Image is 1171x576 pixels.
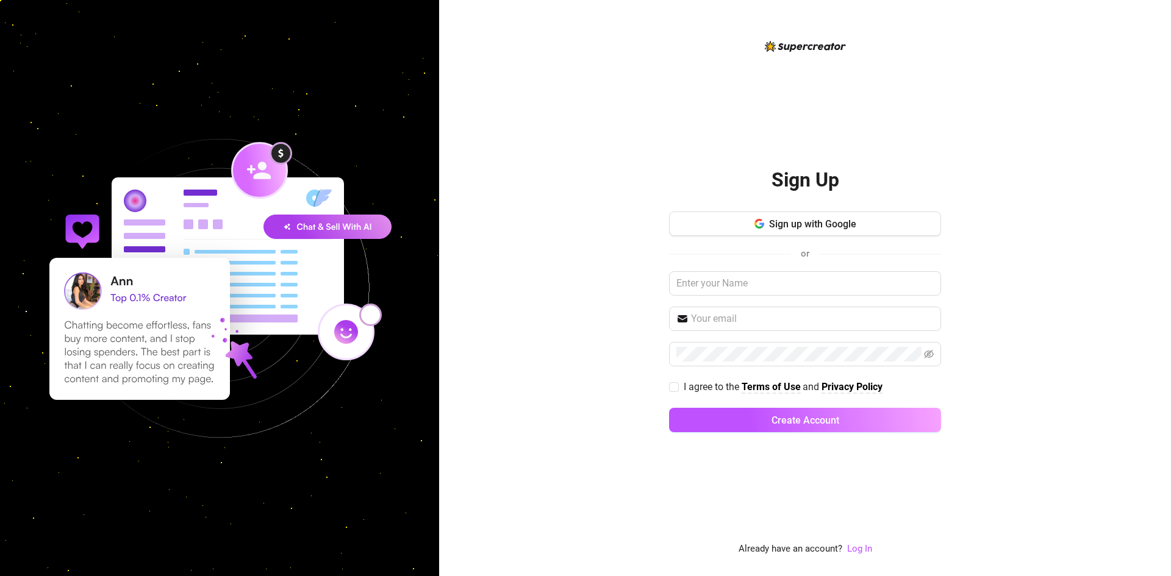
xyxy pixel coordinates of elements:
[772,168,839,193] h2: Sign Up
[924,349,934,359] span: eye-invisible
[765,41,846,52] img: logo-BBDzfeDw.svg
[742,381,801,393] strong: Terms of Use
[691,311,934,326] input: Your email
[9,77,431,499] img: signup-background-D0MIrEPF.svg
[669,408,941,432] button: Create Account
[684,381,742,393] span: I agree to the
[801,248,809,259] span: or
[742,381,801,394] a: Terms of Use
[769,218,856,230] span: Sign up with Google
[847,543,872,554] a: Log In
[739,542,842,556] span: Already have an account?
[669,271,941,296] input: Enter your Name
[822,381,883,394] a: Privacy Policy
[847,542,872,556] a: Log In
[822,381,883,393] strong: Privacy Policy
[803,381,822,393] span: and
[669,212,941,236] button: Sign up with Google
[772,414,839,426] span: Create Account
